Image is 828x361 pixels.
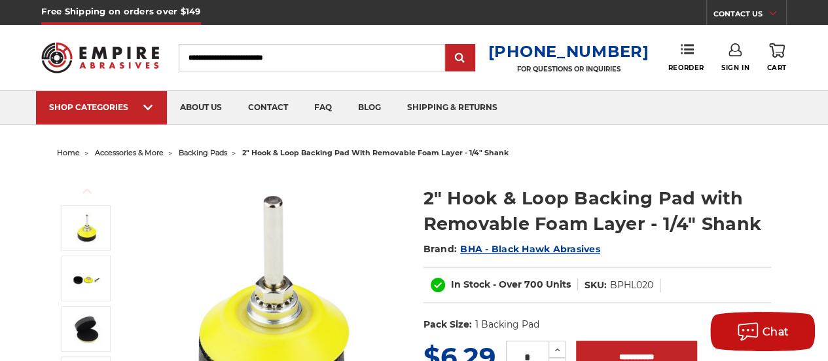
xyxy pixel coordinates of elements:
button: Previous [71,177,103,205]
span: 2" hook & loop backing pad with removable foam layer - 1/4" shank [242,148,509,157]
img: Close-up of a 2-inch hook and loop sanding pad with foam layer peeled back, revealing the durable... [70,313,103,345]
dd: 1 Backing Pad [475,318,539,332]
button: Chat [710,312,815,351]
img: 2-inch yellow sanding pad with black foam layer and versatile 1/4-inch shank/spindle for precisio... [70,212,103,244]
h1: 2" Hook & Loop Backing Pad with Removable Foam Layer - 1/4" Shank [423,185,771,237]
a: [PHONE_NUMBER] [488,42,649,61]
span: Brand: [423,243,458,255]
a: blog [345,91,394,124]
a: about us [167,91,235,124]
span: - Over [493,278,522,290]
img: 2-inch sanding pad disassembled into foam layer, hook and loop plate, and 1/4-inch arbor for cust... [70,262,103,295]
span: Chat [763,326,789,338]
div: SHOP CATEGORIES [49,102,154,112]
a: faq [301,91,345,124]
dt: Pack Size: [423,318,472,332]
span: Reorder [668,64,704,72]
span: Units [546,278,571,290]
a: home [57,148,80,157]
a: BHA - Black Hawk Abrasives [460,243,600,255]
a: backing pads [179,148,227,157]
span: 700 [524,278,543,290]
span: Cart [767,64,787,72]
a: shipping & returns [394,91,511,124]
p: FOR QUESTIONS OR INQUIRIES [488,65,649,73]
a: CONTACT US [713,7,786,25]
span: Sign In [721,64,749,72]
span: In Stock [451,278,490,290]
a: Cart [767,43,787,72]
img: Empire Abrasives [41,35,158,81]
dd: BPHL020 [610,278,653,292]
a: contact [235,91,301,124]
a: Reorder [668,43,704,71]
a: accessories & more [95,148,164,157]
dt: SKU: [585,278,607,292]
